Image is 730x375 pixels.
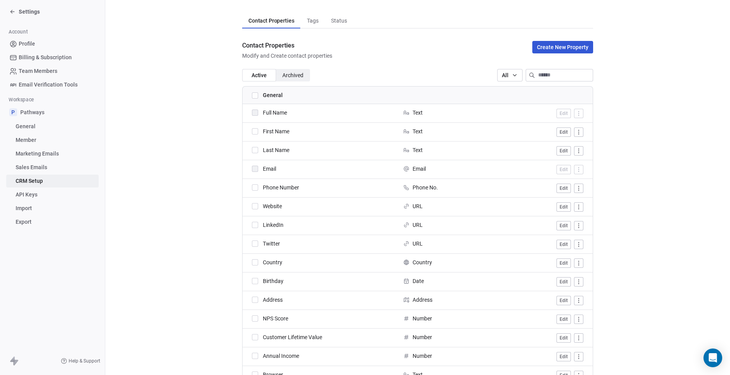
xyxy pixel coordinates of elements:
[20,108,44,116] span: Pathways
[263,315,288,322] span: NPS Score
[19,81,78,89] span: Email Verification Tools
[263,165,276,173] span: Email
[6,120,99,133] a: General
[242,52,332,60] div: Modify and Create contact properties
[413,202,423,210] span: URL
[263,184,299,191] span: Phone Number
[413,146,423,154] span: Text
[328,15,350,26] span: Status
[6,188,99,201] a: API Keys
[5,26,31,38] span: Account
[556,165,571,174] button: Edit
[556,296,571,305] button: Edit
[16,204,32,212] span: Import
[532,41,593,53] button: Create New Property
[413,165,426,173] span: Email
[16,177,43,185] span: CRM Setup
[413,352,432,360] span: Number
[556,146,571,156] button: Edit
[413,184,438,191] span: Phone No.
[6,216,99,228] a: Export
[703,348,722,367] div: Open Intercom Messenger
[556,333,571,343] button: Edit
[263,91,283,99] span: General
[16,136,36,144] span: Member
[19,53,72,62] span: Billing & Subscription
[6,134,99,147] a: Member
[16,122,35,131] span: General
[556,221,571,230] button: Edit
[16,150,59,158] span: Marketing Emails
[413,240,423,248] span: URL
[6,65,99,78] a: Team Members
[6,161,99,174] a: Sales Emails
[245,15,297,26] span: Contact Properties
[556,240,571,249] button: Edit
[556,109,571,118] button: Edit
[556,315,571,324] button: Edit
[556,184,571,193] button: Edit
[6,37,99,50] a: Profile
[413,333,432,341] span: Number
[556,202,571,212] button: Edit
[6,51,99,64] a: Billing & Subscription
[9,8,40,16] a: Settings
[242,41,332,50] div: Contact Properties
[61,358,100,364] a: Help & Support
[413,296,432,304] span: Address
[6,202,99,215] a: Import
[263,202,282,210] span: Website
[413,127,423,135] span: Text
[263,127,289,135] span: First Name
[282,71,303,80] span: Archived
[263,146,289,154] span: Last Name
[263,296,283,304] span: Address
[413,258,432,266] span: Country
[16,218,32,226] span: Export
[263,333,322,341] span: Customer Lifetime Value
[413,277,424,285] span: Date
[413,109,423,117] span: Text
[263,240,280,248] span: Twitter
[263,109,287,117] span: Full Name
[6,147,99,160] a: Marketing Emails
[19,8,40,16] span: Settings
[556,258,571,268] button: Edit
[263,221,283,229] span: LinkedIn
[6,78,99,91] a: Email Verification Tools
[5,94,37,106] span: Workspace
[6,175,99,187] a: CRM Setup
[556,352,571,361] button: Edit
[16,163,47,172] span: Sales Emails
[263,352,299,360] span: Annual Income
[413,315,432,322] span: Number
[556,277,571,287] button: Edit
[19,67,57,75] span: Team Members
[304,15,322,26] span: Tags
[16,191,37,199] span: API Keys
[502,71,509,80] span: All
[413,221,423,229] span: URL
[69,358,100,364] span: Help & Support
[19,40,35,48] span: Profile
[263,258,282,266] span: Country
[9,108,17,116] span: P
[556,127,571,137] button: Edit
[263,277,283,285] span: Birthday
